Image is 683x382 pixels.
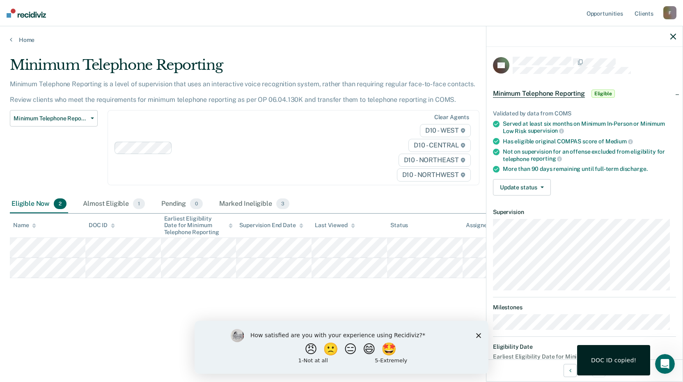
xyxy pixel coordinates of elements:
div: Assigned to [466,222,504,229]
div: Has eligible original COMPAS score of [503,138,676,145]
div: Validated by data from COMS [493,110,676,117]
span: Minimum Telephone Reporting [14,115,87,122]
span: D10 - NORTHWEST [397,168,471,182]
div: Clear agents [434,114,469,121]
div: F [663,6,676,19]
span: D10 - NORTHEAST [399,154,471,167]
div: Status [390,222,408,229]
dt: Supervision [493,209,676,216]
iframe: Intercom live chat [655,354,675,374]
div: Last Viewed [315,222,355,229]
span: Minimum Telephone Reporting [493,90,585,98]
a: Home [10,36,673,44]
span: discharge. [620,166,648,172]
div: Served at least six months on Minimum In-Person or Minimum Low Risk [503,120,676,134]
div: Name [13,222,36,229]
div: Minimum Telephone ReportingEligible [486,81,683,107]
button: Update status [493,179,551,196]
div: DOC ID copied! [591,357,636,364]
span: D10 - WEST [420,124,471,137]
img: Recidiviz [7,9,46,18]
div: DOC ID [89,222,115,229]
span: Medium [605,138,633,145]
div: Marked Ineligible [218,195,291,213]
div: Almost Eligible [81,195,147,213]
span: 2 [54,198,66,209]
span: 1 [133,198,145,209]
div: Pending [160,195,204,213]
span: 0 [190,198,203,209]
div: Earliest Eligibility Date for Minimum Telephone Reporting [164,215,233,236]
iframe: Survey by Kim from Recidiviz [195,321,488,374]
div: More than 90 days remaining until full-term [503,166,676,173]
div: Eligible Now [10,195,68,213]
div: Minimum Telephone Reporting [10,57,522,80]
div: Not on supervision for an offense excluded from eligibility for telephone [503,148,676,162]
div: Supervision End Date [239,222,303,229]
span: reporting [531,155,562,162]
dt: Milestones [493,304,676,311]
button: Previous Opportunity [564,364,577,377]
span: D10 - CENTRAL [408,139,471,152]
p: Minimum Telephone Reporting is a level of supervision that uses an interactive voice recognition ... [10,80,475,104]
dt: Earliest Eligibility Date for Minimum Telephone Reporting [493,353,676,360]
span: Eligible [591,90,615,98]
span: 3 [276,198,289,209]
dt: Eligibility Date [493,343,676,350]
span: supervision [528,127,564,134]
